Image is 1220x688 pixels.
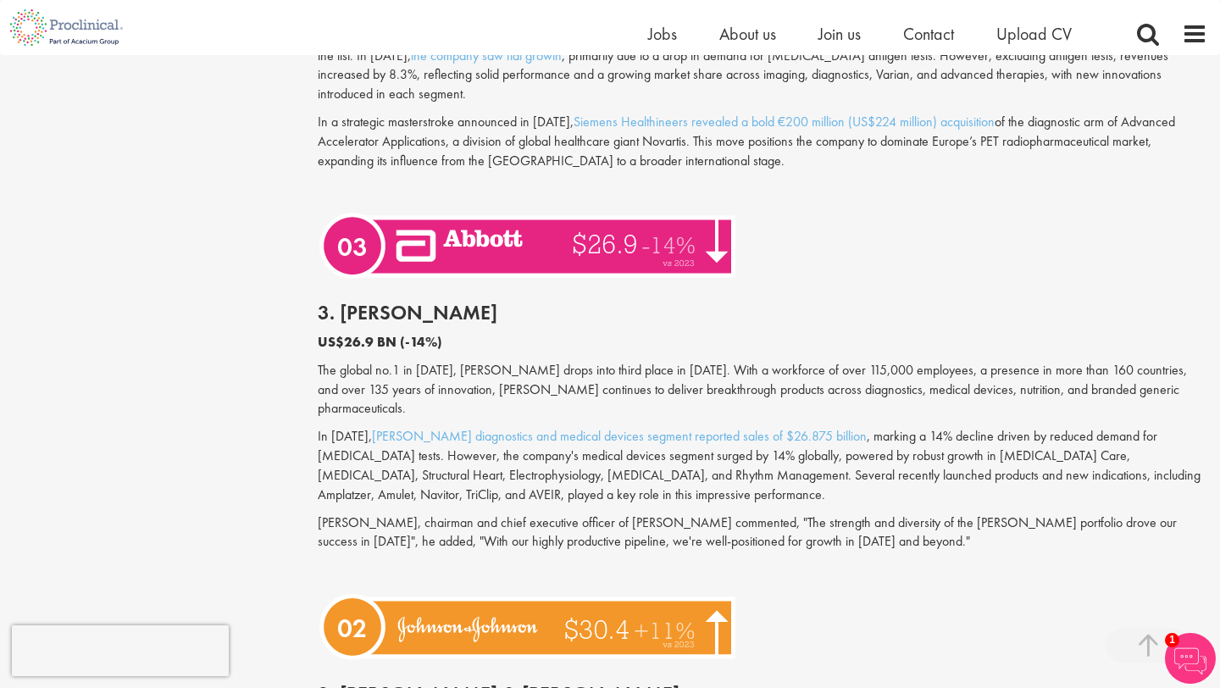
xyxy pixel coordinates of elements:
[818,23,861,45] a: Join us
[318,361,1207,419] p: The global no.1 in [DATE], [PERSON_NAME] drops into third place in [DATE]. With a workforce of ov...
[318,513,1207,552] p: [PERSON_NAME], chairman and chief executive officer of [PERSON_NAME] commented, "The strength and...
[719,23,776,45] a: About us
[648,23,677,45] a: Jobs
[903,23,954,45] a: Contact
[318,427,1207,504] p: In [DATE], , marking a 14% decline driven by reduced demand for [MEDICAL_DATA] tests. However, th...
[372,427,867,445] a: [PERSON_NAME] diagnostics and medical devices segment reported sales of $26.875 billion
[411,47,562,64] a: the company saw flat growth
[996,23,1072,45] a: Upload CV
[318,302,1207,324] h2: 3. [PERSON_NAME]
[1165,633,1216,684] img: Chatbot
[318,27,1207,104] p: Headquartered in [GEOGRAPHIC_DATA], Siemens Healthineers—the medical technology division of the a...
[574,113,995,130] a: Siemens Healthineers revealed a bold €200 million (US$224 million) acquisition
[1165,633,1179,647] span: 1
[318,113,1207,171] p: In a strategic masterstroke announced in [DATE], of the diagnostic arm of Advanced Accelerator Ap...
[318,333,442,351] b: US$26.9 BN (-14%)
[12,625,229,676] iframe: reCAPTCHA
